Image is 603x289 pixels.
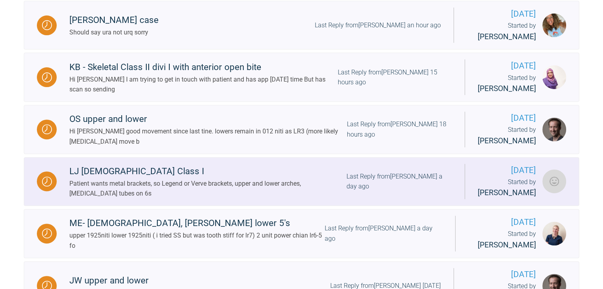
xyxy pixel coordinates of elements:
span: [DATE] [478,59,536,72]
span: [DATE] [467,268,536,281]
img: Waiting [42,177,52,186]
a: WaitingME- [DEMOGRAPHIC_DATA], [PERSON_NAME] lower 5'supper 1925niti lower 1925niti ( i tried SS ... [24,209,579,258]
div: Last Reply from [PERSON_NAME] an hour ago [315,20,441,30]
span: [DATE] [468,216,536,229]
div: JW upper and lower [69,274,149,288]
img: Rebecca Lynne Williams [542,13,566,37]
span: [DATE] [478,112,536,125]
img: Sarah Gatley [542,169,566,193]
img: Olivia Nixon [542,222,566,245]
div: Started by [468,229,536,251]
img: Waiting [42,20,52,30]
div: Patient wants metal brackets, so Legend or Verve brackets, upper and lower arches, [MEDICAL_DATA]... [69,179,346,199]
div: Started by [478,177,536,199]
div: ME- [DEMOGRAPHIC_DATA], [PERSON_NAME] lower 5's [69,216,325,230]
span: [PERSON_NAME] [478,240,536,249]
div: Last Reply from [PERSON_NAME] 15 hours ago [338,67,452,87]
a: WaitingOS upper and lowerHi [PERSON_NAME] good movement since last tine. lowers remain in 012 nit... [24,105,579,154]
div: upper 1925niti lower 1925niti ( i tried SS but was tooth stiff for lr7) 2 unit power chian lr6-5 fo [69,230,325,251]
span: [PERSON_NAME] [478,32,536,41]
a: WaitingLJ [DEMOGRAPHIC_DATA] Class IPatient wants metal brackets, so Legend or Verve brackets, up... [24,157,579,206]
div: Should say ura not urq sorry [69,27,159,38]
span: [PERSON_NAME] [478,188,536,197]
div: OS upper and lower [69,112,347,126]
div: Started by [478,73,536,95]
div: [PERSON_NAME] case [69,13,159,27]
div: LJ [DEMOGRAPHIC_DATA] Class I [69,164,346,179]
div: Hi [PERSON_NAME] good movement since last tine. lowers remain in 012 niti as LR3 (more likely [ME... [69,126,347,146]
a: Waiting[PERSON_NAME] caseShould say ura not urq sorryLast Reply from[PERSON_NAME] an hour ago[DAT... [24,1,579,50]
div: Last Reply from [PERSON_NAME] a day ago [346,171,452,192]
img: Waiting [42,124,52,134]
img: Sadia Bokhari [542,65,566,89]
div: KB - Skeletal Class II divi I with anterior open bite [69,60,338,74]
img: Waiting [42,228,52,238]
div: Last Reply from [PERSON_NAME] a day ago [325,223,442,243]
div: Started by [478,125,536,147]
div: Started by [467,21,536,43]
span: [PERSON_NAME] [478,84,536,93]
span: [DATE] [467,8,536,21]
img: Waiting [42,72,52,82]
div: Hi [PERSON_NAME] I am trying to get in touch with patient and has app [DATE] time But has scan so... [69,74,338,95]
img: James Crouch Baker [542,118,566,141]
span: [DATE] [478,164,536,177]
a: WaitingKB - Skeletal Class II divi I with anterior open biteHi [PERSON_NAME] I am trying to get i... [24,53,579,102]
div: Last Reply from [PERSON_NAME] 18 hours ago [347,119,452,139]
span: [PERSON_NAME] [478,136,536,145]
